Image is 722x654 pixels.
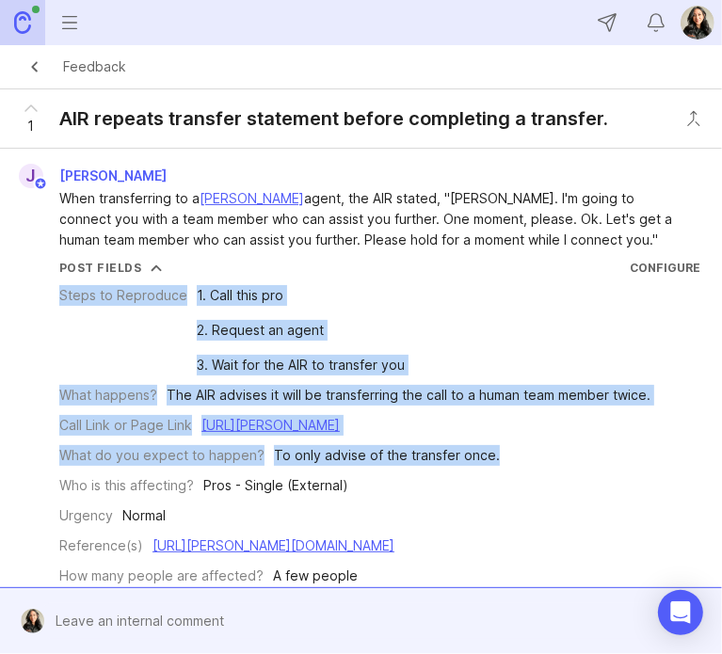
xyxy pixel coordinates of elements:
a: Configure [630,261,700,275]
span: 1 [28,116,35,136]
img: Ysabelle Eugenio [681,6,714,40]
div: 2. Request an agent [197,320,405,341]
div: J [19,164,43,188]
div: How many people are affected? [59,566,264,586]
div: 3. Wait for the AIR to transfer you [197,355,405,375]
button: Close button [675,100,713,137]
div: Reference(s) [59,535,143,556]
div: AIR repeats transfer statement before completing a transfer. [59,105,608,132]
a: J[PERSON_NAME] [8,164,182,188]
div: Open Intercom Messenger [658,590,703,635]
div: Urgency [59,505,113,526]
div: What happens? [59,385,157,406]
div: A few people [273,566,358,586]
div: The AIR advises it will be transferring the call to a human team member twice. [167,385,650,406]
div: 1. Call this pro [197,285,405,306]
a: [PERSON_NAME] [200,190,304,206]
button: Send to Autopilot [590,6,624,40]
div: Steps to Reproduce [59,285,187,306]
div: Who is this affecting? [59,475,194,496]
div: Pros - Single (External) [203,475,348,496]
button: Menu [53,6,87,40]
a: [URL][PERSON_NAME][DOMAIN_NAME] [152,537,394,553]
span: [PERSON_NAME] [59,167,167,183]
div: Call Link or Page Link [59,415,192,436]
div: Post Fields [59,260,142,276]
button: Post Fields [59,260,163,276]
img: member badge [34,177,48,191]
button: Notifications [639,6,673,40]
img: Canny Home [14,11,31,33]
img: Ysabelle Eugenio [21,609,44,633]
a: [URL][PERSON_NAME] [201,417,340,433]
div: When transferring to a agent, the AIR stated, "[PERSON_NAME]. I'm going to connect you with a tea... [59,188,684,250]
div: What do you expect to happen? [59,445,265,466]
div: Normal [122,505,166,526]
div: To only advise of the transfer once. [274,445,500,466]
